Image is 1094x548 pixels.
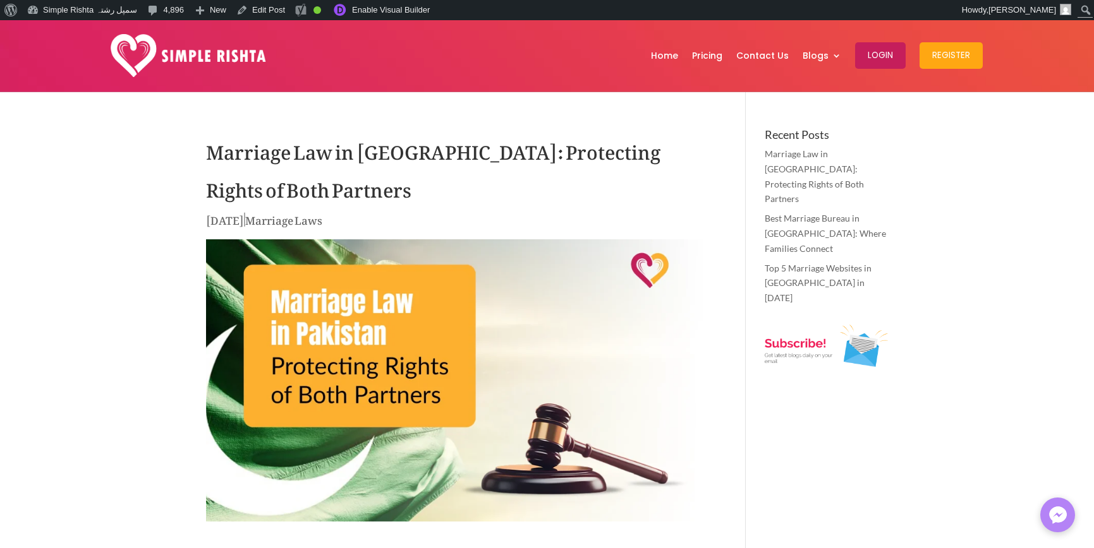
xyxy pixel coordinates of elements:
span: [DATE] [206,205,244,231]
img: Marriage Law in Pakistan in 2025 - Protecting Rights [206,239,708,521]
a: Register [920,23,983,88]
a: Login [855,23,906,88]
span: [PERSON_NAME] [988,5,1056,15]
a: Home [651,23,678,88]
button: Login [855,42,906,69]
img: Messenger [1045,503,1071,528]
h1: Marriage Law in [GEOGRAPHIC_DATA]: Protecting Rights of Both Partners [206,129,708,211]
div: Good [313,6,321,14]
a: Contact Us [736,23,789,88]
a: Pricing [692,23,722,88]
h4: Recent Posts [765,129,888,146]
p: | [206,211,708,235]
a: Marriage Law in [GEOGRAPHIC_DATA]: Protecting Rights of Both Partners [765,148,864,204]
button: Register [920,42,983,69]
a: Top 5 Marriage Websites in [GEOGRAPHIC_DATA] in [DATE] [765,263,872,304]
a: Marriage Laws [245,205,322,231]
a: Blogs [803,23,841,88]
a: Best Marriage Bureau in [GEOGRAPHIC_DATA]: Where Families Connect [765,213,886,254]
